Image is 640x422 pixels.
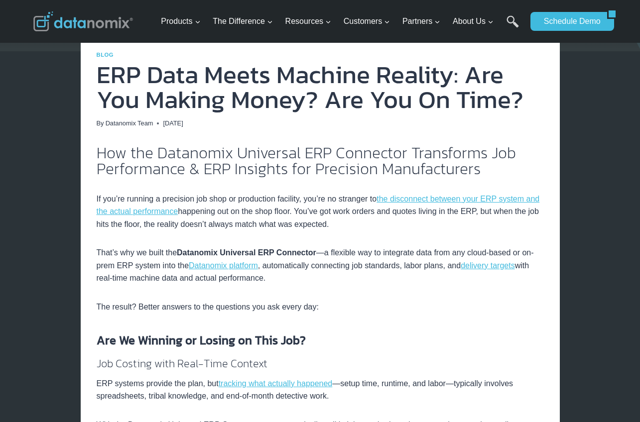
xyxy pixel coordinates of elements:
[402,15,440,28] span: Partners
[106,119,153,127] a: Datanomix Team
[33,11,133,31] img: Datanomix
[97,193,544,231] p: If you’re running a precision job shop or production facility, you’re no stranger to happening ou...
[530,12,607,31] a: Schedule Demo
[177,248,316,257] strong: Datanomix Universal ERP Connector
[97,145,544,177] h2: How the Datanomix Universal ERP Connector Transforms Job Performance & ERP Insights for Precision...
[344,15,390,28] span: Customers
[97,301,544,314] p: The result? Better answers to the questions you ask every day:
[97,62,544,112] h1: ERP Data Meets Machine Reality: Are You Making Money? Are You On Time?
[189,261,258,270] a: Datanomix platform
[97,118,104,128] span: By
[157,5,525,38] nav: Primary Navigation
[163,118,183,128] time: [DATE]
[285,15,331,28] span: Resources
[97,246,544,285] p: That’s why we built the —a flexible way to integrate data from any cloud-based or on-prem ERP sys...
[461,261,515,270] a: delivery targets
[213,15,273,28] span: The Difference
[97,52,114,58] a: Blog
[97,331,306,349] strong: Are We Winning or Losing on This Job?
[161,15,200,28] span: Products
[507,15,519,38] a: Search
[453,15,494,28] span: About Us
